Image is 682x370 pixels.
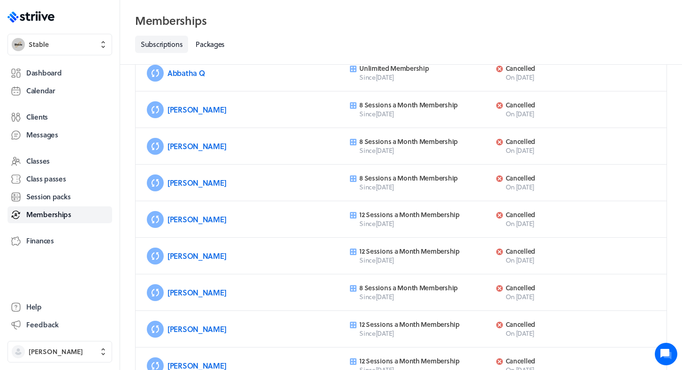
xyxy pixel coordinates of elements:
[359,247,491,256] p: 12 Sessions a Month Membership
[26,112,48,122] span: Clients
[506,73,596,82] p: On [DATE]
[506,219,596,228] p: On [DATE]
[190,36,230,53] a: Packages
[167,141,226,151] a: [PERSON_NAME]
[14,62,174,92] h2: We're here to help. Ask us anything!
[167,324,226,334] a: [PERSON_NAME]
[8,65,112,82] a: Dashboard
[359,64,491,73] p: Unlimited Membership
[8,206,112,223] a: Memberships
[506,284,596,292] p: Cancelled
[26,210,71,219] span: Memberships
[167,104,226,115] a: [PERSON_NAME]
[359,357,491,365] p: 12 Sessions a Month Membership
[359,72,394,82] span: Since [DATE]
[359,292,394,302] span: Since [DATE]
[8,153,112,170] a: Classes
[8,127,112,143] a: Messages
[359,255,394,265] span: Since [DATE]
[506,146,596,155] p: On [DATE]
[359,137,491,146] p: 8 Sessions a Month Membership
[135,36,188,53] a: Subscriptions
[359,145,394,155] span: Since [DATE]
[8,317,112,333] button: Feedback
[8,233,112,249] a: Finances
[359,174,491,182] p: 8 Sessions a Month Membership
[26,320,59,330] span: Feedback
[359,284,491,292] p: 8 Sessions a Month Membership
[135,11,667,30] h2: Memberships
[8,34,112,55] button: StableStable
[167,177,226,188] a: [PERSON_NAME]
[26,236,54,246] span: Finances
[8,83,112,99] a: Calendar
[29,347,83,356] span: [PERSON_NAME]
[26,156,50,166] span: Classes
[506,101,596,109] p: Cancelled
[359,109,394,119] span: Since [DATE]
[506,182,596,192] p: On [DATE]
[506,256,596,265] p: On [DATE]
[26,68,61,78] span: Dashboard
[359,320,491,329] p: 12 Sessions a Month Membership
[359,182,394,192] span: Since [DATE]
[655,343,677,365] iframe: gist-messenger-bubble-iframe
[167,287,226,298] a: [PERSON_NAME]
[359,219,394,228] span: Since [DATE]
[506,137,596,146] p: Cancelled
[8,341,112,362] button: [PERSON_NAME]
[15,109,173,128] button: New conversation
[506,329,596,338] p: On [DATE]
[506,174,596,182] p: Cancelled
[506,357,596,365] p: Cancelled
[167,68,205,78] a: Abbatha Q
[8,189,112,205] a: Session packs
[8,171,112,188] a: Class passes
[26,86,55,96] span: Calendar
[13,146,175,157] p: Find an answer quickly
[12,38,25,51] img: Stable
[8,109,112,126] a: Clients
[506,247,596,256] p: Cancelled
[26,130,58,140] span: Messages
[27,161,167,180] input: Search articles
[506,292,596,302] p: On [DATE]
[14,45,174,60] h1: Hi [PERSON_NAME]
[506,109,596,119] p: On [DATE]
[26,192,70,202] span: Session packs
[29,40,49,49] span: Stable
[506,64,596,73] p: Cancelled
[506,211,596,219] p: Cancelled
[167,250,226,261] a: [PERSON_NAME]
[26,174,66,184] span: Class passes
[359,211,491,219] p: 12 Sessions a Month Membership
[61,115,113,122] span: New conversation
[26,302,42,312] span: Help
[359,328,394,338] span: Since [DATE]
[506,320,596,329] p: Cancelled
[135,36,667,53] nav: Tabs
[8,299,112,316] a: Help
[359,101,491,109] p: 8 Sessions a Month Membership
[167,214,226,225] a: [PERSON_NAME]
